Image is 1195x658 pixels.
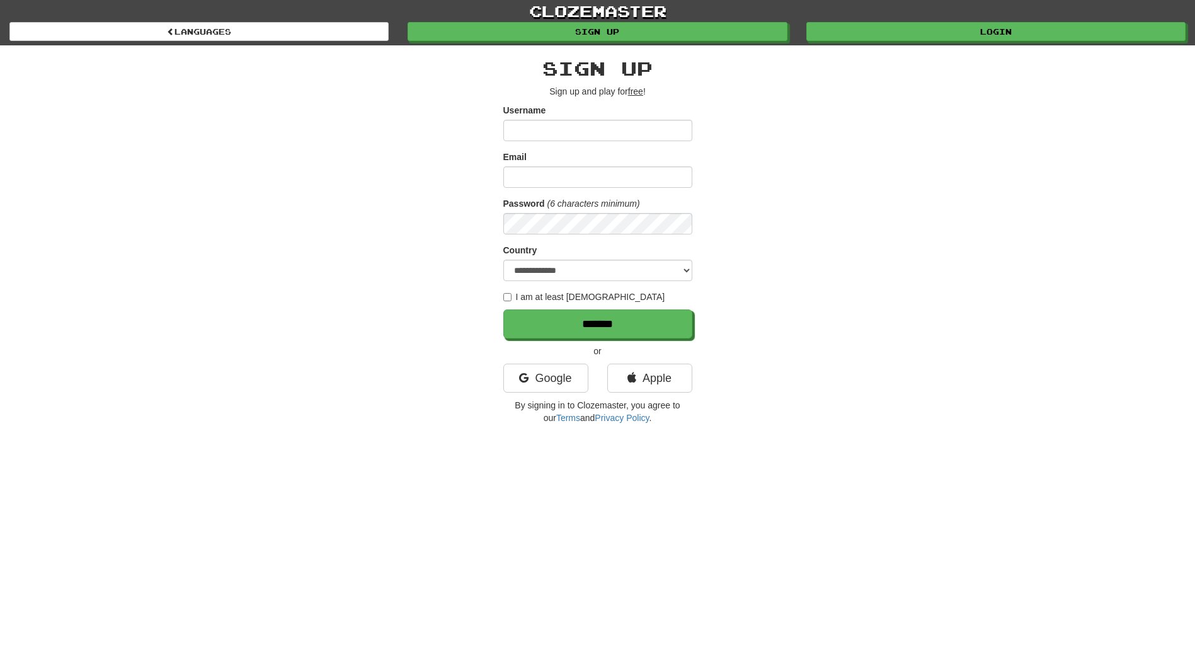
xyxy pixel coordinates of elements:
[503,85,692,98] p: Sign up and play for !
[408,22,787,41] a: Sign up
[628,86,643,96] u: free
[503,197,545,210] label: Password
[503,151,527,163] label: Email
[503,58,692,79] h2: Sign up
[607,364,692,393] a: Apple
[547,199,640,209] em: (6 characters minimum)
[9,22,389,41] a: Languages
[503,104,546,117] label: Username
[806,22,1186,41] a: Login
[503,364,588,393] a: Google
[503,244,537,257] label: Country
[503,399,692,424] p: By signing in to Clozemaster, you agree to our and .
[503,293,512,301] input: I am at least [DEMOGRAPHIC_DATA]
[503,345,692,357] p: or
[503,291,665,303] label: I am at least [DEMOGRAPHIC_DATA]
[556,413,580,423] a: Terms
[595,413,649,423] a: Privacy Policy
